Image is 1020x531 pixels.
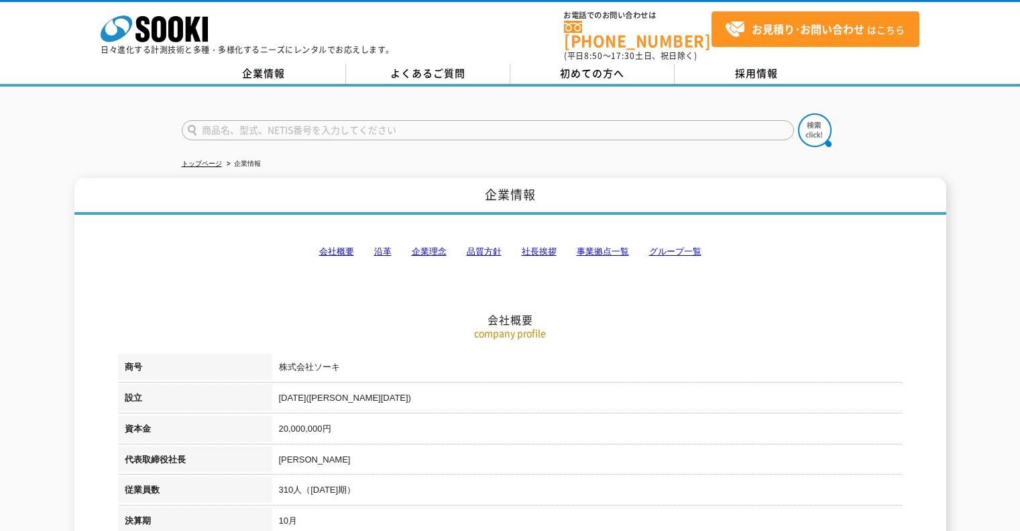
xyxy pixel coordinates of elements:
[577,246,629,256] a: 事業拠点一覧
[224,157,261,171] li: 企業情報
[510,64,675,84] a: 初めての方へ
[467,246,502,256] a: 品質方針
[74,178,946,215] h1: 企業情報
[182,120,794,140] input: 商品名、型式、NETIS番号を入力してください
[564,21,712,48] a: [PHONE_NUMBER]
[182,160,222,167] a: トップページ
[560,66,624,81] span: 初めての方へ
[611,50,635,62] span: 17:30
[675,64,839,84] a: 採用情報
[564,50,697,62] span: (平日 ～ 土日、祝日除く)
[272,477,903,508] td: 310人（[DATE]期）
[346,64,510,84] a: よくあるご質問
[412,246,447,256] a: 企業理念
[798,113,832,147] img: btn_search.png
[118,416,272,446] th: 資本金
[725,19,905,40] span: はこちら
[272,416,903,446] td: 20,000,000円
[272,354,903,385] td: 株式会社ソーキ
[522,246,557,256] a: 社長挨拶
[118,354,272,385] th: 商号
[319,246,354,256] a: 会社概要
[118,385,272,416] th: 設立
[118,477,272,508] th: 従業員数
[118,446,272,477] th: 代表取締役社長
[564,11,712,19] span: お電話でのお問い合わせは
[182,64,346,84] a: 企業情報
[712,11,919,47] a: お見積り･お問い合わせはこちら
[101,46,394,54] p: 日々進化する計測技術と多種・多様化するニーズにレンタルでお応えします。
[649,246,701,256] a: グループ一覧
[118,326,903,340] p: company profile
[118,179,903,327] h2: 会社概要
[752,21,864,37] strong: お見積り･お問い合わせ
[272,446,903,477] td: [PERSON_NAME]
[584,50,603,62] span: 8:50
[272,385,903,416] td: [DATE]([PERSON_NAME][DATE])
[374,246,392,256] a: 沿革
